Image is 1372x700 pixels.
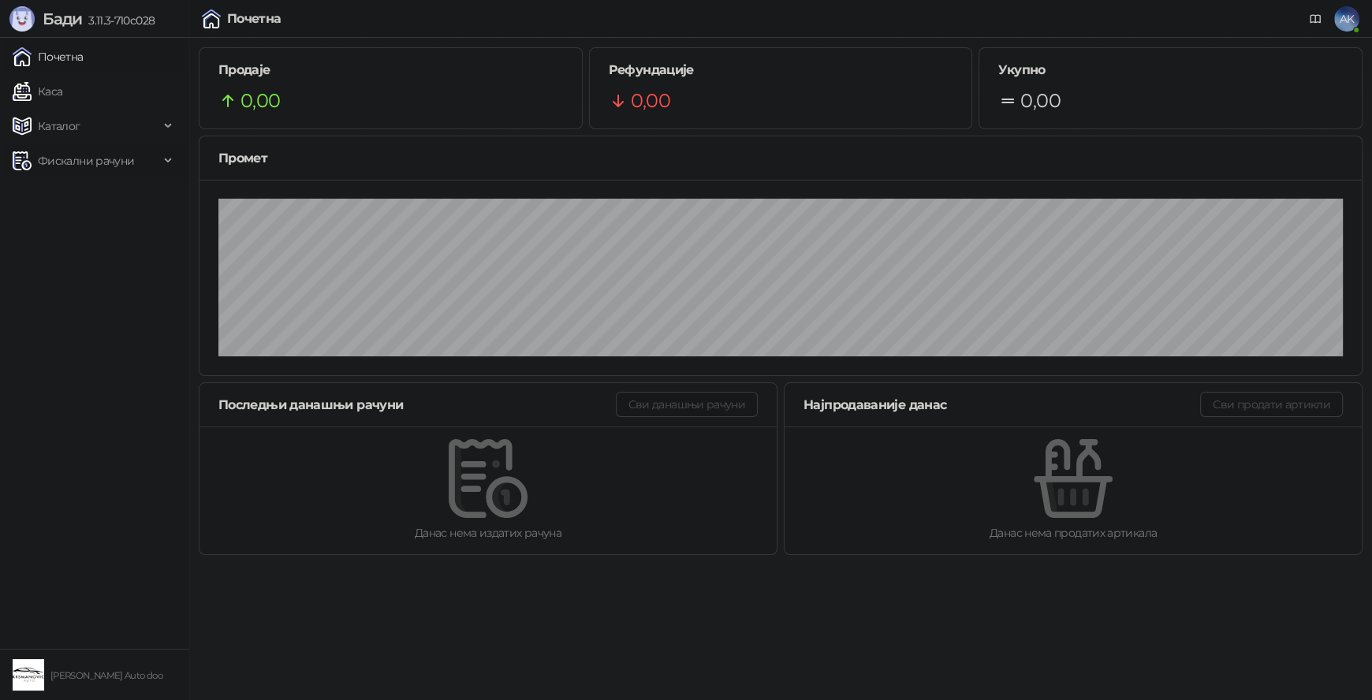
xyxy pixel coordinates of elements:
span: Фискални рачуни [38,145,134,177]
div: Последњи данашњи рачуни [218,395,616,415]
span: 0,00 [631,86,670,116]
span: Бади [43,9,82,28]
h5: Укупно [998,61,1343,80]
span: 0,00 [240,86,280,116]
img: 64x64-companyLogo-656abe8e-fc8b-482c-b8ca-49f9280bafb6.png [13,659,44,691]
a: Каса [13,76,62,107]
h5: Продаје [218,61,563,80]
small: [PERSON_NAME] Auto doo [50,670,162,681]
span: Каталог [38,110,80,142]
h5: Рефундације [609,61,953,80]
span: 0,00 [1020,86,1060,116]
div: Данас нема продатих артикала [810,524,1337,542]
div: Почетна [227,13,281,25]
img: Logo [9,6,35,32]
a: Почетна [13,41,84,73]
a: Документација [1303,6,1328,32]
button: Сви данашњи рачуни [616,392,758,417]
div: Промет [218,148,1343,168]
span: AK [1334,6,1359,32]
div: Данас нема издатих рачуна [225,524,751,542]
div: Најпродаваније данас [803,395,1200,415]
span: 3.11.3-710c028 [82,13,155,28]
button: Сви продати артикли [1200,392,1343,417]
